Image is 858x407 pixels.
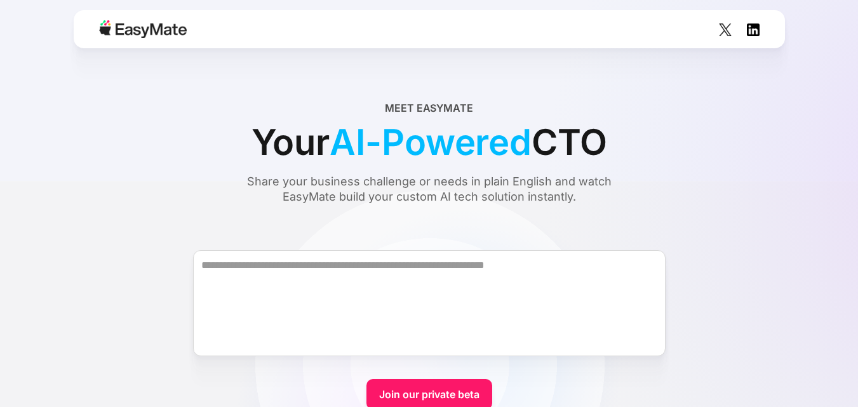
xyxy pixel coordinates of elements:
[719,23,732,36] img: Social Icon
[747,23,760,36] img: Social Icon
[223,174,636,204] div: Share your business challenge or needs in plain English and watch EasyMate build your custom AI t...
[99,20,187,38] img: Easymate logo
[251,116,607,169] div: Your
[532,116,607,169] span: CTO
[385,100,473,116] div: Meet EasyMate
[330,116,532,169] span: AI-Powered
